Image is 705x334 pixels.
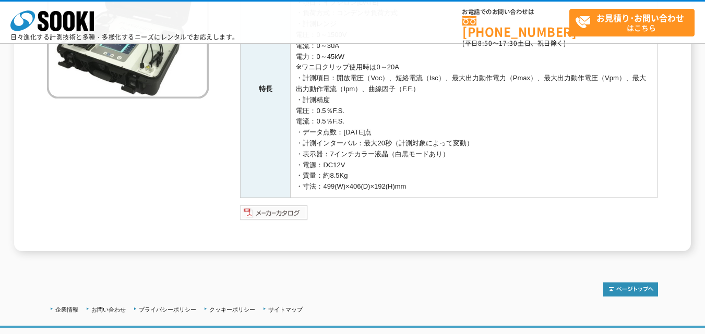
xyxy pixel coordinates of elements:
[603,282,658,296] img: トップページへ
[462,9,569,15] span: お電話でのお問い合わせは
[55,306,78,313] a: 企業情報
[268,306,303,313] a: サイトマップ
[478,39,493,48] span: 8:50
[240,204,308,221] img: メーカーカタログ
[569,9,695,36] a: お見積り･お問い合わせはこちら
[499,39,518,48] span: 17:30
[209,306,255,313] a: クッキーポリシー
[240,211,308,219] a: メーカーカタログ
[596,11,684,24] strong: お見積り･お問い合わせ
[91,306,126,313] a: お問い合わせ
[575,9,694,35] span: はこちら
[462,16,569,38] a: [PHONE_NUMBER]
[10,34,239,40] p: 日々進化する計測技術と多種・多様化するニーズにレンタルでお応えします。
[462,39,566,48] span: (平日 ～ 土日、祝日除く)
[139,306,196,313] a: プライバシーポリシー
